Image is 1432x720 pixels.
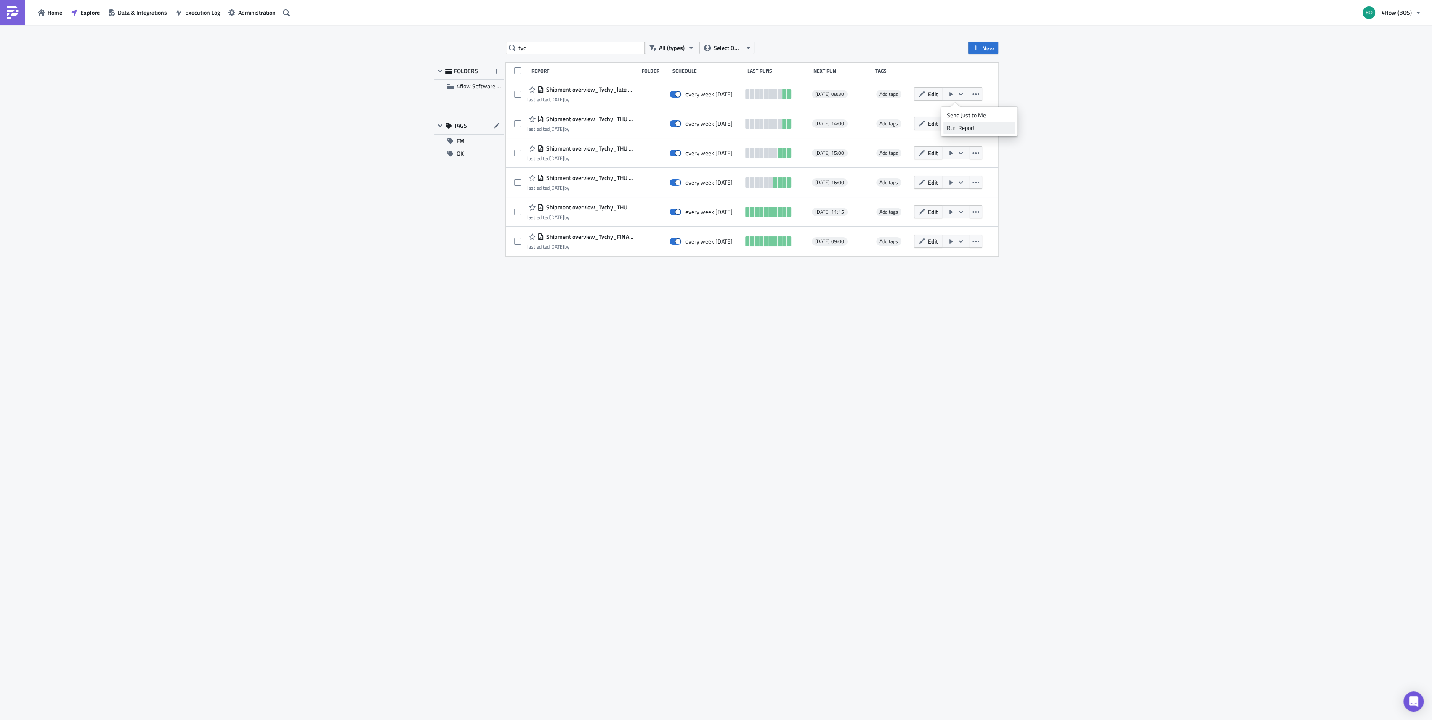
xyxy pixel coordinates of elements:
span: Add tags [879,119,898,127]
button: 4flow (BOS) [1358,3,1426,22]
span: Add tags [876,178,901,187]
button: Edit [914,235,942,248]
span: Shipment overview_Tychy_THU saved until 14:00 [544,115,634,123]
div: every week on Thursday [685,120,733,127]
span: Shipment overview_Tychy_THU saved until 16:00 [544,174,634,182]
button: New [968,42,998,54]
span: Add tags [879,90,898,98]
span: Home [48,8,62,17]
button: Edit [914,87,942,101]
div: every week on Friday [685,238,733,245]
time: 2025-06-26T11:13:53Z [550,213,564,221]
img: PushMetrics [6,6,19,19]
span: Select Owner [714,43,742,53]
span: Add tags [876,119,901,128]
button: Explore [66,6,104,19]
time: 2025-09-12T11:55:56Z [550,184,564,192]
time: 2025-09-25T12:52:19Z [550,154,564,162]
div: Open Intercom Messenger [1403,691,1424,712]
span: Shipment overview_Tychy_THU saved until 15:00 [544,145,634,152]
div: last edited by [527,244,634,250]
span: FM [457,135,465,147]
button: Administration [224,6,280,19]
span: Administration [238,8,276,17]
span: Add tags [879,237,898,245]
span: Edit [928,119,938,128]
button: Edit [914,146,942,159]
div: Last Runs [747,68,809,74]
span: New [982,44,994,53]
span: Shipment overview_Tychy_late TO report [544,86,634,93]
span: 4flow (BOS) [1382,8,1412,17]
span: 4flow Software KAM [457,82,508,90]
span: [DATE] 11:15 [815,209,844,215]
div: last edited by [527,155,634,161]
div: Tags [875,68,911,74]
span: All (types) [659,43,685,53]
span: Add tags [876,208,901,216]
button: Select Owner [699,42,754,54]
div: every week on Thursday [685,208,733,216]
button: OK [434,147,504,160]
div: Run Report [946,124,1012,132]
div: last edited by [527,185,634,191]
span: Edit [928,90,938,98]
button: Home [34,6,66,19]
div: Send Just to Me [946,111,1012,119]
div: Folder [642,68,668,74]
div: Next Run [813,68,871,74]
img: Avatar [1362,5,1376,20]
div: last edited by [527,214,634,220]
span: TAGS [454,122,467,130]
div: every week on Thursday [685,179,733,186]
time: 2025-10-06T06:59:09Z [550,95,564,103]
span: OK [457,147,464,160]
span: FOLDERS [454,67,478,75]
span: Edit [928,207,938,216]
span: Shipment overview_Tychy_THU saved until 11:00 [544,204,634,211]
span: Add tags [876,90,901,98]
button: Edit [914,117,942,130]
span: Add tags [879,178,898,186]
div: Report [531,68,638,74]
span: Add tags [879,149,898,157]
button: Data & Integrations [104,6,171,19]
span: [DATE] 16:00 [815,179,844,186]
span: Add tags [876,237,901,246]
button: All (types) [645,42,699,54]
span: Data & Integrations [118,8,167,17]
span: Add tags [879,208,898,216]
div: every week on Monday [685,90,733,98]
time: 2025-05-30T07:56:08Z [550,243,564,251]
span: Edit [928,237,938,246]
span: Explore [80,8,100,17]
button: Edit [914,176,942,189]
span: [DATE] 09:00 [815,238,844,245]
button: Edit [914,205,942,218]
div: Schedule [672,68,743,74]
span: Edit [928,178,938,187]
span: Shipment overview_Tychy_FINAL Report [544,233,634,241]
time: 2025-09-25T12:55:25Z [550,125,564,133]
span: [DATE] 08:30 [815,91,844,98]
button: FM [434,135,504,147]
span: [DATE] 14:00 [815,120,844,127]
div: last edited by [527,96,634,103]
input: Search Reports [506,42,645,54]
button: Execution Log [171,6,224,19]
div: last edited by [527,126,634,132]
div: every week on Thursday [685,149,733,157]
span: Edit [928,148,938,157]
span: Execution Log [185,8,220,17]
span: Add tags [876,149,901,157]
span: [DATE] 15:00 [815,150,844,156]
